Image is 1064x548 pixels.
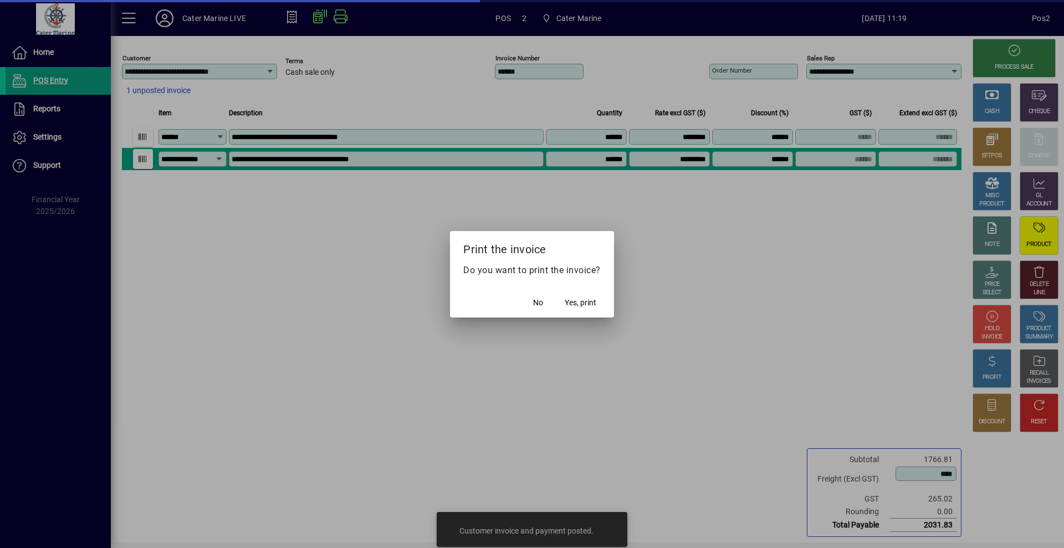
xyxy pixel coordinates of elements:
[560,293,601,313] button: Yes, print
[463,264,601,277] p: Do you want to print the invoice?
[565,297,596,309] span: Yes, print
[450,231,614,263] h2: Print the invoice
[520,293,556,313] button: No
[533,297,543,309] span: No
